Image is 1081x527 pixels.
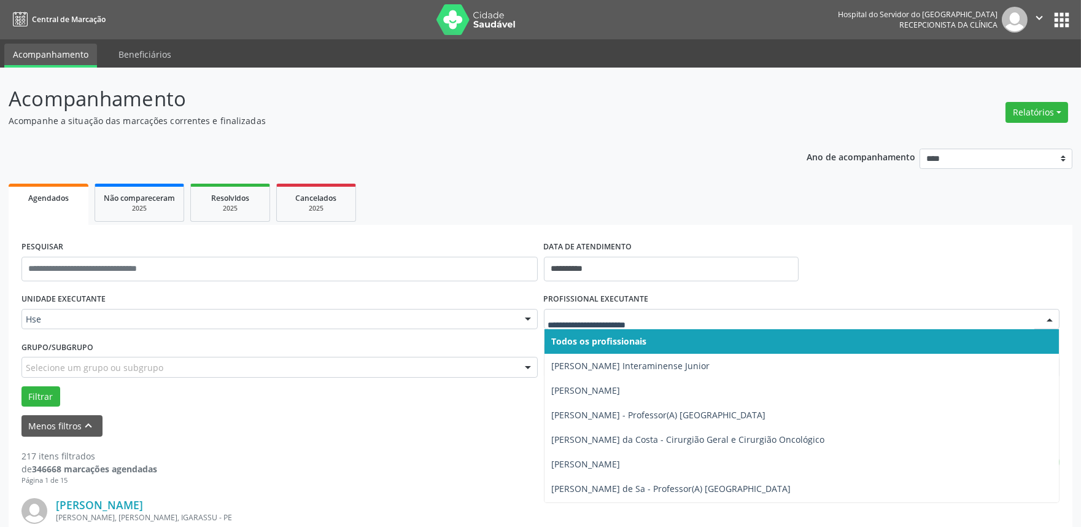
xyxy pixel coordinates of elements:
span: [PERSON_NAME] - Professor(A) [GEOGRAPHIC_DATA] [552,409,766,421]
img: img [1002,7,1028,33]
span: [PERSON_NAME] de Sa - Professor(A) [GEOGRAPHIC_DATA] [552,483,791,494]
div: [PERSON_NAME], [PERSON_NAME], IGARASSU - PE [56,512,875,523]
span: Hse [26,313,513,326]
label: DATA DE ATENDIMENTO [544,238,632,257]
button: Relatórios [1005,102,1068,123]
a: [PERSON_NAME] [56,498,143,512]
span: [PERSON_NAME] [552,385,621,396]
span: Central de Marcação [32,14,106,25]
label: UNIDADE EXECUTANTE [21,290,106,309]
i:  [1033,11,1046,25]
label: Grupo/Subgrupo [21,338,93,357]
span: [PERSON_NAME] [552,458,621,470]
span: Todos os profissionais [552,335,647,347]
div: Página 1 de 15 [21,475,157,486]
div: 2025 [104,204,175,213]
img: img [21,498,47,524]
i: keyboard_arrow_up [82,419,96,432]
button: apps [1051,9,1072,31]
button: Menos filtroskeyboard_arrow_up [21,415,103,437]
span: Selecione um grupo ou subgrupo [26,361,163,374]
div: 217 itens filtrados [21,450,157,463]
label: PROFISSIONAL EXECUTANTE [544,290,649,309]
p: Acompanhamento [9,84,753,114]
div: de [21,463,157,475]
div: Hospital do Servidor do [GEOGRAPHIC_DATA] [838,9,998,20]
span: Recepcionista da clínica [899,20,998,30]
button:  [1028,7,1051,33]
span: [PERSON_NAME] da Costa - Cirurgião Geral e Cirurgião Oncológico [552,434,825,445]
div: 2025 [200,204,261,213]
span: Não compareceram [104,193,175,203]
div: 2025 [285,204,347,213]
label: PESQUISAR [21,238,63,257]
p: Acompanhe a situação das marcações correntes e finalizadas [9,114,753,127]
p: Ano de acompanhamento [807,149,915,164]
a: Beneficiários [110,44,180,65]
span: Cancelados [296,193,337,203]
button: Filtrar [21,386,60,407]
a: Acompanhamento [4,44,97,68]
span: [PERSON_NAME] Interaminense Junior [552,360,710,372]
a: Central de Marcação [9,9,106,29]
strong: 346668 marcações agendadas [32,463,157,475]
span: Agendados [28,193,69,203]
span: Resolvidos [211,193,249,203]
